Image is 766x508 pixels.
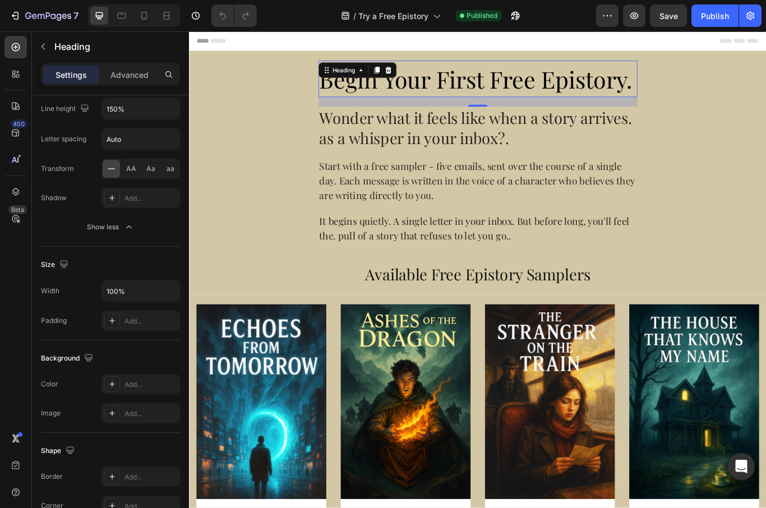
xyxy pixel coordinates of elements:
[41,217,180,237] button: Show less
[124,380,177,390] div: Add...
[41,316,67,326] div: Padding
[41,472,63,482] div: Border
[353,10,356,22] span: /
[41,101,91,117] div: Line height
[467,11,497,21] span: Published
[110,69,149,81] p: Advanced
[41,351,95,366] div: Background
[54,40,176,53] p: Heading
[41,408,61,418] div: Image
[211,4,257,27] div: Undo/Redo
[126,164,136,174] span: AA
[102,281,179,301] input: Auto
[41,379,58,389] div: Color
[87,221,135,233] div: Show less
[11,119,27,128] div: 450
[41,164,74,174] div: Transform
[659,11,678,21] span: Save
[728,453,755,480] div: Open Intercom Messenger
[124,409,177,419] div: Add...
[102,99,179,119] input: Auto
[701,10,729,22] div: Publish
[41,193,67,203] div: Shadow
[41,444,77,459] div: Shape
[41,257,71,273] div: Size
[167,164,174,174] span: aa
[189,31,766,508] iframe: Design area
[73,9,79,22] p: 7
[41,134,86,144] div: Letter spacing
[41,286,59,296] div: Width
[124,193,177,204] div: Add...
[124,316,177,326] div: Add...
[4,4,84,27] button: 7
[8,205,27,214] div: Beta
[691,4,739,27] button: Publish
[146,164,155,174] span: Aa
[124,472,177,482] div: Add...
[650,4,687,27] button: Save
[358,10,428,22] span: Try a Free Epistory
[56,69,87,81] p: Settings
[102,129,179,149] input: Auto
